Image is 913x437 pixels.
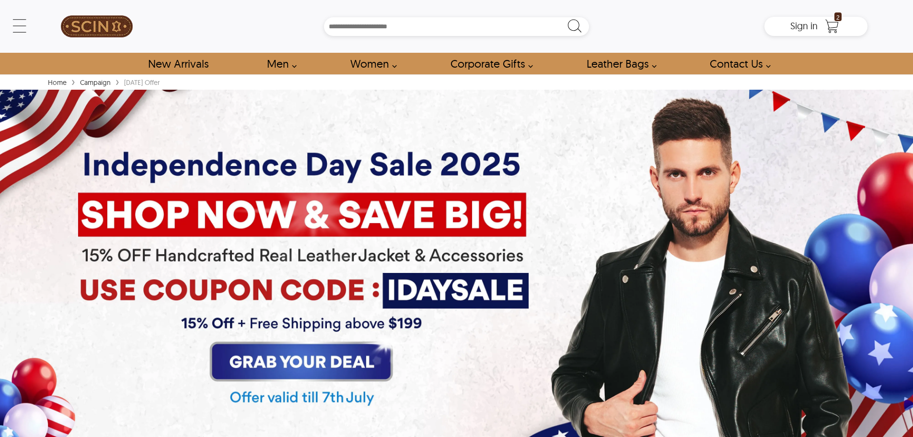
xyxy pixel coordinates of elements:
[122,78,162,87] div: [DATE] Offer
[137,53,219,74] a: Shop New Arrivals
[61,5,133,48] img: SCIN
[834,12,842,21] span: 2
[116,73,119,90] span: ›
[78,78,113,87] a: Campaign
[699,53,776,74] a: contact-us
[790,20,818,32] span: Sign in
[439,53,538,74] a: Shop Leather Corporate Gifts
[256,53,302,74] a: shop men's leather jackets
[46,5,148,48] a: SCIN
[576,53,662,74] a: Shop Leather Bags
[339,53,402,74] a: Shop Women Leather Jackets
[822,19,842,34] a: Shopping Cart
[46,78,69,87] a: Home
[71,73,75,90] span: ›
[790,23,818,31] a: Sign in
